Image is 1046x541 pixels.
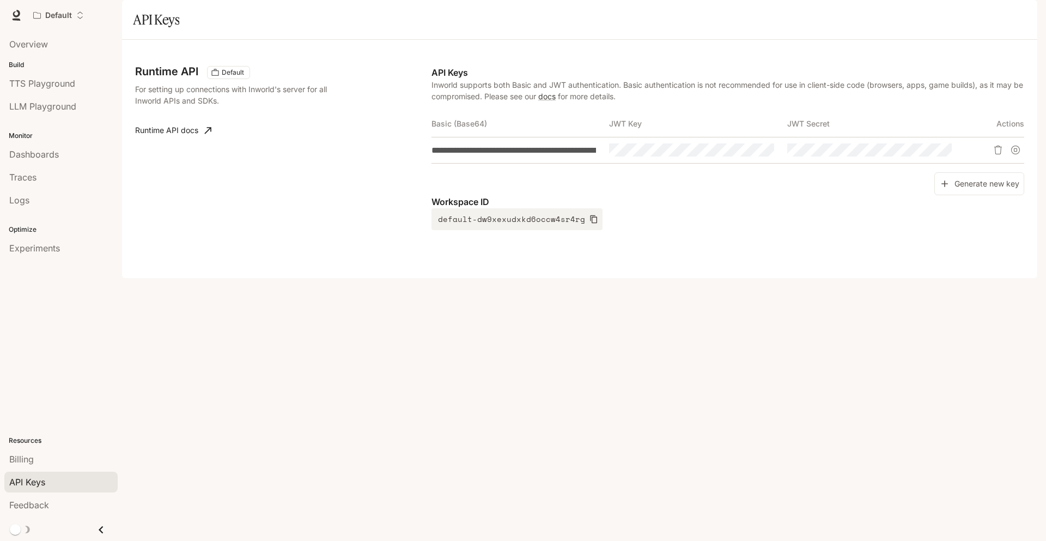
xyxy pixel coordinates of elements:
[45,11,72,20] p: Default
[431,79,1024,102] p: Inworld supports both Basic and JWT authentication. Basic authentication is not recommended for u...
[989,141,1007,159] button: Delete API key
[1007,141,1024,159] button: Suspend API key
[135,66,198,77] h3: Runtime API
[787,111,965,137] th: JWT Secret
[934,172,1024,196] button: Generate new key
[1009,504,1035,530] iframe: Intercom live chat
[538,92,556,101] a: docs
[28,4,89,26] button: Open workspace menu
[207,66,250,79] div: These keys will apply to your current workspace only
[131,119,216,141] a: Runtime API docs
[609,111,787,137] th: JWT Key
[431,111,609,137] th: Basic (Base64)
[133,9,179,31] h1: API Keys
[431,208,603,230] button: default-dw9xexudxkd6occw4sr4rg
[217,68,248,77] span: Default
[431,66,1024,79] p: API Keys
[135,83,351,106] p: For setting up connections with Inworld's server for all Inworld APIs and SDKs.
[965,111,1024,137] th: Actions
[431,195,1024,208] p: Workspace ID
